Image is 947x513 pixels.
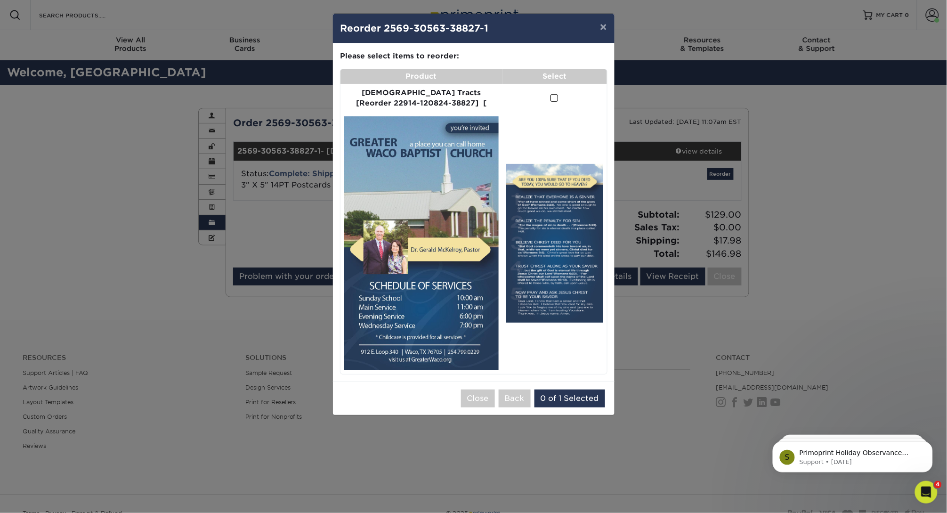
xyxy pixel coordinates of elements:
span: 4 [934,481,942,489]
button: × [592,14,614,40]
iframe: Intercom live chat [915,481,938,504]
strong: Select [542,72,567,81]
iframe: Intercom notifications message [759,422,947,488]
strong: [DEMOGRAPHIC_DATA] Tracts [Reorder 22914-120824-38827] [ [356,88,486,108]
img: d4db354d-24c4-4125-a5ce-d80165dbb988.jpg [344,116,499,370]
button: Close [461,390,495,407]
strong: Product [406,72,437,81]
h4: Reorder 2569-30563-38827-1 [340,21,607,35]
button: Back [499,390,531,407]
strong: Please select items to reorder: [340,51,460,60]
img: primo-2266-684c3e99ebc6a [506,164,603,323]
button: 0 of 1 Selected [534,390,605,407]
